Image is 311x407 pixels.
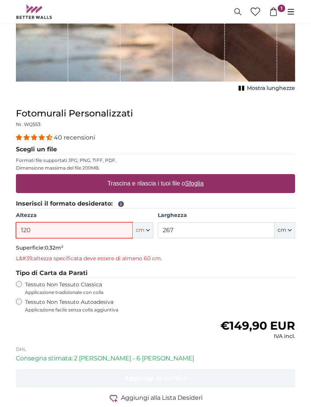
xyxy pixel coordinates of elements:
[220,333,295,340] div: IVA incl.
[16,354,295,363] p: Consegna stimata: 2 [PERSON_NAME] - 6 [PERSON_NAME]
[278,226,286,234] span: cm
[45,244,63,251] span: 0.32m²
[16,393,295,403] button: Aggiungi alla Lista Desideri
[25,299,207,313] label: Tessuto Non Tessuto Autoadesiva
[16,157,295,163] p: Formati file supportati JPG, PNG, TIFF, PDF.
[16,369,295,387] button: Aggiungi al carrello
[124,374,187,382] span: Aggiungi al carrello
[16,145,295,154] legend: Scegli un file
[16,165,295,171] p: Dimensione massima del file 200MB.
[16,255,295,262] p: L&#39;altezza specificata deve essere di almeno 60 cm.
[133,222,153,238] button: cm
[16,269,295,278] legend: Tipo di Carta da Parati
[185,180,204,187] u: Sfoglia
[16,346,295,352] p: DHL
[16,212,153,219] label: Altezza
[275,222,295,238] button: cm
[247,85,295,92] span: Mostra lunghezze
[16,5,52,19] img: Betterwalls
[121,393,203,402] span: Aggiungi alla Lista Desideri
[158,212,295,219] label: Larghezza
[236,83,295,94] button: Mostra lunghezze
[220,319,295,333] span: €149,90 EUR
[104,176,207,191] label: Trascina e rilascia i tuoi file o
[25,281,181,295] label: Tessuto Non Tessuto Classica
[16,199,295,209] legend: Inserisci il formato desiderato:
[16,134,54,141] span: 4.38 stars
[16,107,295,119] h1: Fotomurali Personalizzati
[25,307,207,313] span: Applicazione facile senza colla aggiuntiva
[278,5,285,12] span: 1
[16,244,295,252] p: Superficie:
[25,289,181,295] span: Applicazione tradizionale con colla
[16,121,41,127] span: Nr. WQ553
[136,226,145,234] span: cm
[54,134,95,141] span: 40 recensioni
